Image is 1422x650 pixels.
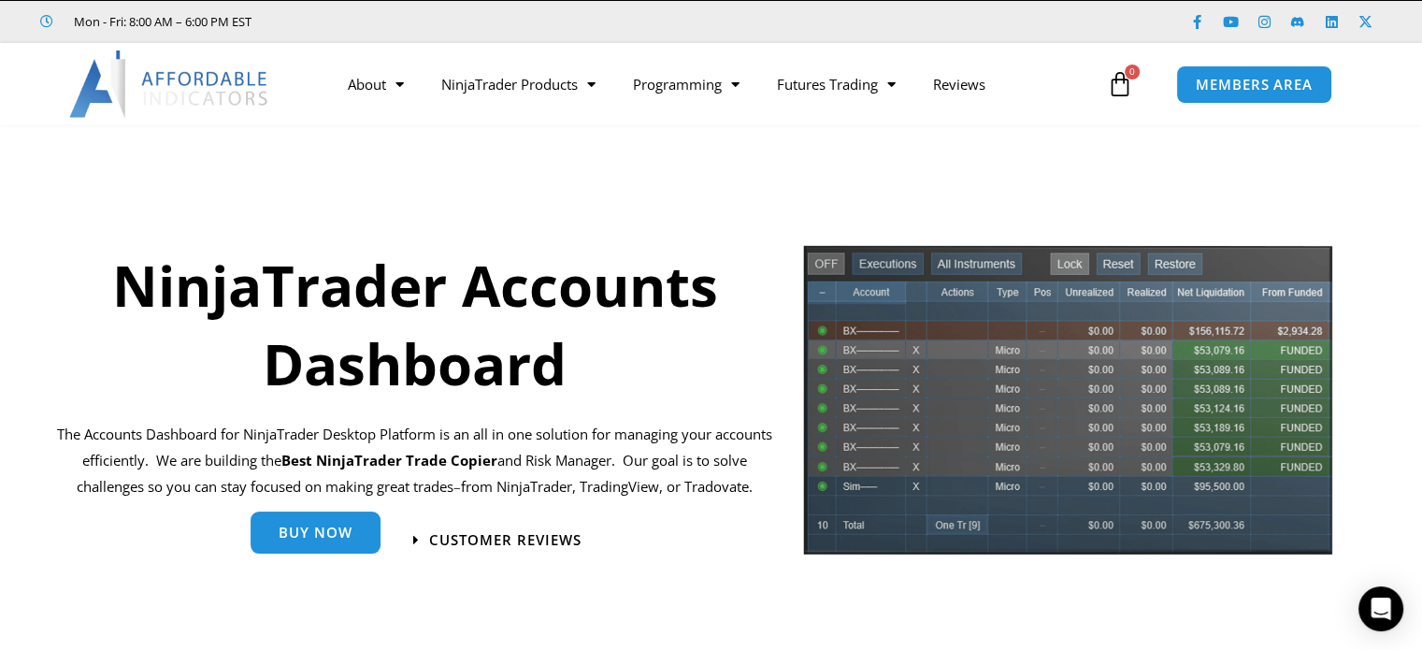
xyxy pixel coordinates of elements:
div: Open Intercom Messenger [1358,586,1403,631]
a: 0 [1079,57,1161,111]
a: Futures Trading [758,63,914,106]
strong: Best NinjaTrader Trade Copier [281,451,497,469]
iframe: Customer reviews powered by Trustpilot [278,12,558,31]
p: The Accounts Dashboard for NinjaTrader Desktop Platform is an all in one solution for managing yo... [52,422,778,500]
a: Customer Reviews [413,533,582,547]
h1: NinjaTrader Accounts Dashboard [52,246,778,403]
a: Buy Now [251,512,381,554]
img: tradecopier | Affordable Indicators – NinjaTrader [801,243,1334,570]
img: LogoAI | Affordable Indicators – NinjaTrader [69,51,270,118]
span: from NinjaTrader, TradingView, or Tradovate. [461,477,753,496]
a: Programming [614,63,758,106]
a: NinjaTrader Products [423,63,614,106]
nav: Menu [329,63,1102,106]
span: Customer Reviews [429,533,582,547]
span: – [453,477,461,496]
a: MEMBERS AREA [1176,65,1332,104]
span: Buy Now [279,526,352,540]
a: Reviews [914,63,1004,106]
a: About [329,63,423,106]
span: 0 [1125,65,1140,79]
span: MEMBERS AREA [1196,78,1313,92]
span: Mon - Fri: 8:00 AM – 6:00 PM EST [69,10,251,33]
